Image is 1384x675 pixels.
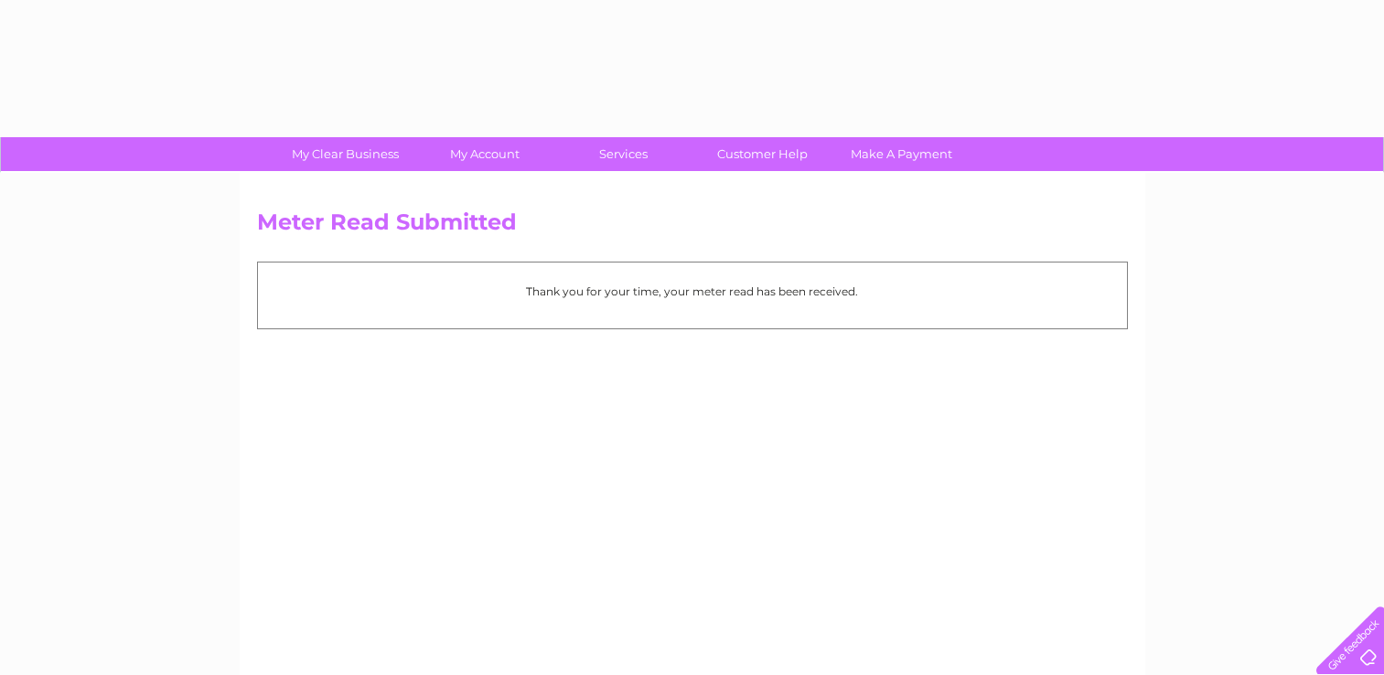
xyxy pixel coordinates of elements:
[270,137,421,171] a: My Clear Business
[687,137,838,171] a: Customer Help
[267,283,1118,300] p: Thank you for your time, your meter read has been received.
[548,137,699,171] a: Services
[409,137,560,171] a: My Account
[257,209,1128,244] h2: Meter Read Submitted
[826,137,977,171] a: Make A Payment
